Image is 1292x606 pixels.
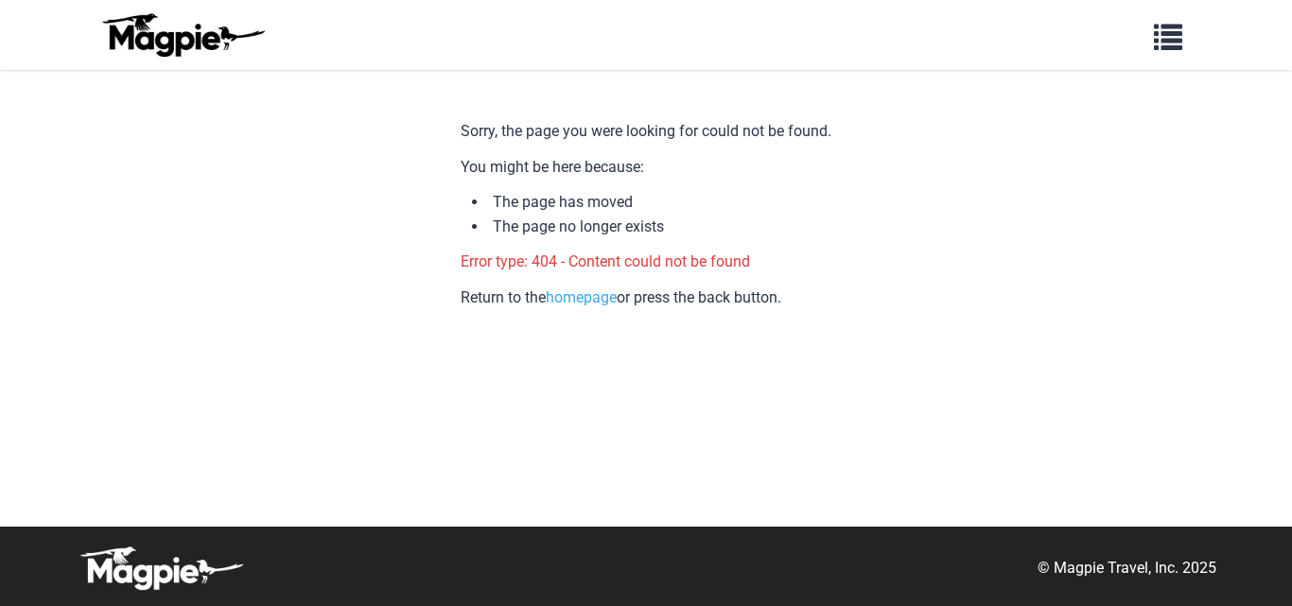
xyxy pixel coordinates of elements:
[461,286,831,310] p: Return to the or press the back button.
[76,545,246,591] img: logo-white-d94fa1abed81b67a048b3d0f0ab5b955.png
[472,190,831,215] li: The page has moved
[472,215,831,239] li: The page no longer exists
[97,12,268,58] img: logo-ab69f6fb50320c5b225c76a69d11143b.png
[546,288,617,306] a: homepage
[1038,556,1216,580] p: © Magpie Travel, Inc. 2025
[461,155,831,180] p: You might be here because:
[461,250,831,274] p: Error type: 404 - Content could not be found
[461,119,831,144] p: Sorry, the page you were looking for could not be found.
